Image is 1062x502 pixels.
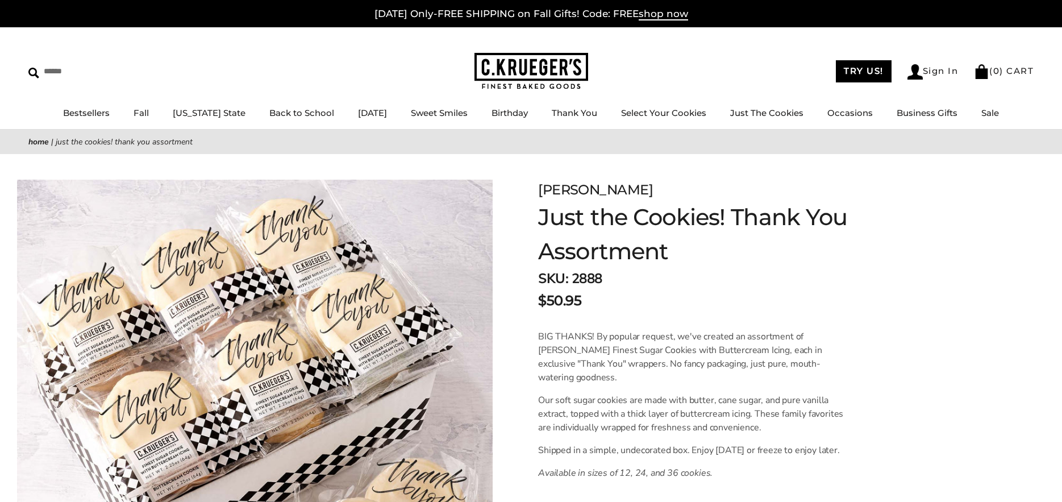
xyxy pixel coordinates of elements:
a: [DATE] [358,107,387,118]
a: Bestsellers [63,107,110,118]
span: $50.95 [538,291,581,311]
a: Thank You [552,107,597,118]
div: [PERSON_NAME] [538,180,901,200]
img: Account [907,64,923,80]
a: Back to School [269,107,334,118]
a: Home [28,136,49,147]
p: BIG THANKS! By popular request, we've created an assortment of [PERSON_NAME] Finest Sugar Cookies... [538,330,849,384]
a: Just The Cookies [730,107,803,118]
a: Sweet Smiles [411,107,468,118]
span: 2888 [572,269,602,288]
a: TRY US! [836,60,892,82]
strong: SKU: [538,269,568,288]
img: Search [28,68,39,78]
a: Sale [981,107,999,118]
p: Our soft sugar cookies are made with butter, cane sugar, and pure vanilla extract, topped with a ... [538,393,849,434]
span: Just the Cookies! Thank You Assortment [56,136,193,147]
a: Business Gifts [897,107,957,118]
a: Fall [134,107,149,118]
a: (0) CART [974,65,1034,76]
span: 0 [993,65,1000,76]
p: Shipped in a simple, undecorated box. Enjoy [DATE] or freeze to enjoy later. [538,443,849,457]
a: Birthday [492,107,528,118]
nav: breadcrumbs [28,135,1034,148]
h1: Just the Cookies! Thank You Assortment [538,200,901,268]
img: C.KRUEGER'S [474,53,588,90]
span: | [51,136,53,147]
em: Available in sizes of 12, 24, and 36 cookies. [538,467,713,479]
a: [DATE] Only-FREE SHIPPING on Fall Gifts! Code: FREEshop now [374,8,688,20]
a: Select Your Cookies [621,107,706,118]
span: shop now [639,8,688,20]
img: Bag [974,64,989,79]
input: Search [28,63,164,80]
a: Sign In [907,64,959,80]
a: [US_STATE] State [173,107,245,118]
a: Occasions [827,107,873,118]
